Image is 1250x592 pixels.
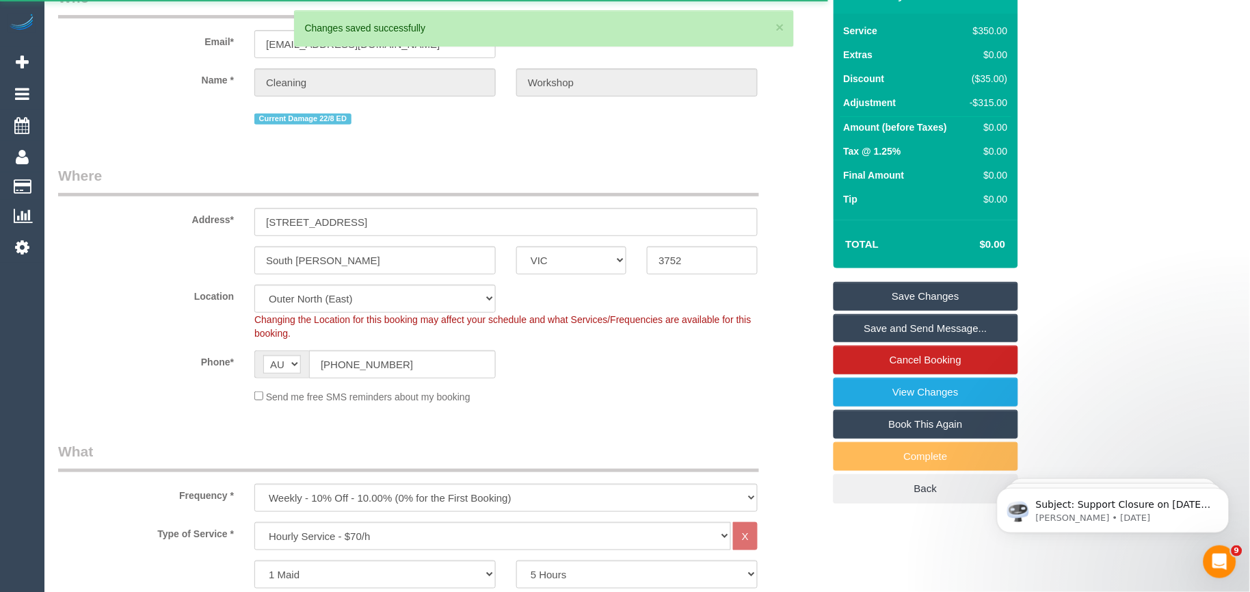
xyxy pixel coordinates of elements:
input: Post Code* [647,246,757,274]
label: Frequency * [48,484,244,502]
a: Save and Send Message... [834,314,1018,343]
input: Suburb* [254,246,496,274]
label: Tip [844,192,858,206]
label: Address* [48,208,244,227]
label: Email* [48,30,244,49]
span: Current Damage 22/8 ED [254,114,351,125]
legend: What [58,441,759,472]
div: $0.00 [966,120,1008,134]
div: $0.00 [966,144,1008,158]
span: Send me free SMS reminders about my booking [266,391,470,402]
label: Location [48,285,244,303]
a: Book This Again [834,410,1018,439]
label: Discount [844,72,885,86]
input: Phone* [309,350,496,378]
div: $0.00 [966,192,1008,206]
a: Cancel Booking [834,346,1018,374]
a: Save Changes [834,282,1018,311]
iframe: Intercom live chat [1204,545,1236,578]
div: $0.00 [966,168,1008,182]
label: Phone* [48,350,244,369]
label: Final Amount [844,168,905,182]
span: 9 [1232,545,1242,556]
label: Service [844,24,878,38]
label: Amount (before Taxes) [844,120,947,134]
label: Name * [48,68,244,87]
span: Subject: Support Closure on [DATE] Hey Everyone: Automaid Support will be closed [DATE][DATE] in ... [59,40,235,255]
button: × [776,20,784,34]
label: Adjustment [844,96,896,110]
div: Changes saved successfully [305,21,783,35]
strong: Total [846,238,879,250]
span: Changing the Location for this booking may affect your schedule and what Services/Frequencies are... [254,314,752,339]
div: ($35.00) [966,72,1008,86]
input: Last Name* [516,68,758,96]
input: First Name* [254,68,496,96]
iframe: Intercom notifications message [976,459,1250,555]
label: Extras [844,48,873,62]
label: Type of Service * [48,522,244,541]
a: View Changes [834,378,1018,407]
div: $350.00 [966,24,1008,38]
div: $0.00 [966,48,1008,62]
label: Tax @ 1.25% [844,144,901,158]
div: -$315.00 [966,96,1008,110]
legend: Where [58,166,759,196]
input: Email* [254,30,496,58]
a: Back [834,474,1018,503]
img: Automaid Logo [8,14,36,33]
p: Message from Ellie, sent 4w ago [59,53,236,65]
h4: $0.00 [939,239,1005,250]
